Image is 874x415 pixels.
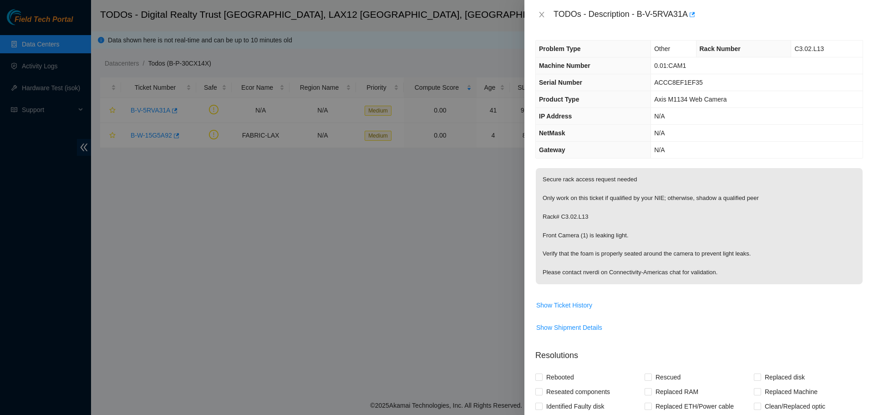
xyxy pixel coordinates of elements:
span: C3.02.L13 [794,45,824,52]
span: Rebooted [543,370,578,384]
span: 0.01:CAM1 [654,62,686,69]
span: Show Shipment Details [536,323,602,333]
button: Close [535,10,548,19]
span: Show Ticket History [536,300,592,310]
span: Identified Faulty disk [543,399,608,414]
span: Replaced RAM [652,384,702,399]
p: Resolutions [535,342,863,362]
span: Axis M1134 Web Camera [654,96,727,103]
span: Serial Number [539,79,582,86]
span: Rescued [652,370,684,384]
span: Replaced ETH/Power cable [652,399,737,414]
span: N/A [654,146,665,154]
span: Replaced disk [761,370,808,384]
span: Replaced Machine [761,384,821,399]
span: Other [654,45,670,52]
span: N/A [654,113,665,120]
span: Rack Number [700,45,741,52]
span: Reseated components [543,384,614,399]
span: IP Address [539,113,572,120]
span: NetMask [539,129,565,137]
p: Secure rack access request needed Only work on this ticket if qualified by your NIE; otherwise, s... [536,168,863,284]
button: Show Ticket History [536,298,593,313]
span: ACCC8EF1EF35 [654,79,703,86]
button: Show Shipment Details [536,320,603,335]
span: Problem Type [539,45,581,52]
span: N/A [654,129,665,137]
span: Clean/Replaced optic [761,399,829,414]
div: TODOs - Description - B-V-5RVA31A [554,7,863,22]
span: close [538,11,545,18]
span: Gateway [539,146,565,154]
span: Machine Number [539,62,590,69]
span: Product Type [539,96,579,103]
